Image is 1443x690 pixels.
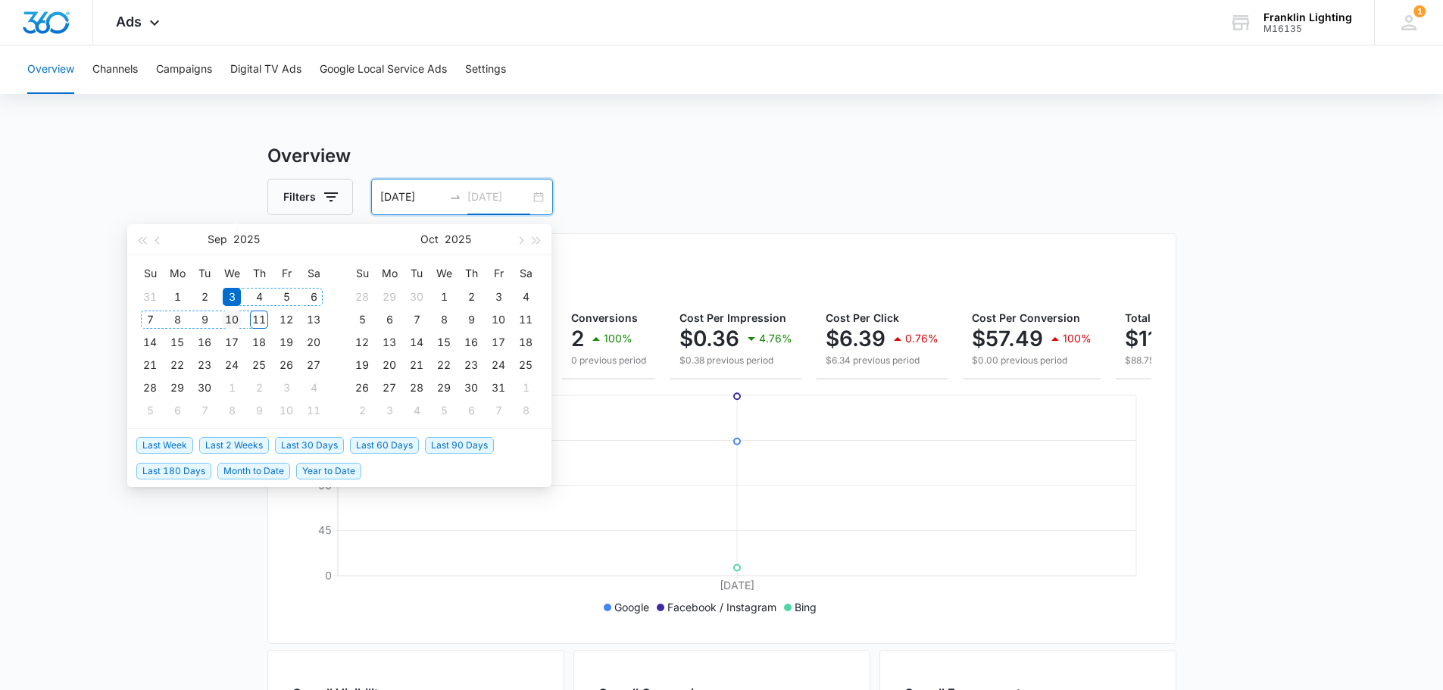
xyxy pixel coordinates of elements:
[273,331,300,354] td: 2025-09-19
[136,308,164,331] td: 2025-09-07
[489,311,508,329] div: 10
[195,356,214,374] div: 23
[795,599,817,615] p: Bing
[245,354,273,376] td: 2025-09-25
[300,308,327,331] td: 2025-09-13
[465,45,506,94] button: Settings
[195,288,214,306] div: 2
[380,401,398,420] div: 3
[380,379,398,397] div: 27
[435,401,453,420] div: 5
[430,399,458,422] td: 2025-11-05
[136,376,164,399] td: 2025-09-28
[164,286,191,308] td: 2025-09-01
[489,288,508,306] div: 3
[141,356,159,374] div: 21
[136,437,193,454] span: Last Week
[136,331,164,354] td: 2025-09-14
[191,376,218,399] td: 2025-09-30
[267,179,353,215] button: Filters
[168,333,186,351] div: 15
[462,288,480,306] div: 2
[517,311,535,329] div: 11
[273,286,300,308] td: 2025-09-05
[485,376,512,399] td: 2025-10-31
[353,333,371,351] div: 12
[512,354,539,376] td: 2025-10-25
[1263,11,1352,23] div: account name
[458,331,485,354] td: 2025-10-16
[191,286,218,308] td: 2025-09-02
[430,308,458,331] td: 2025-10-08
[305,379,323,397] div: 4
[403,376,430,399] td: 2025-10-28
[277,311,295,329] div: 12
[435,333,453,351] div: 15
[425,437,494,454] span: Last 90 Days
[300,376,327,399] td: 2025-10-04
[512,286,539,308] td: 2025-10-04
[223,401,241,420] div: 8
[218,286,245,308] td: 2025-09-03
[462,333,480,351] div: 16
[435,379,453,397] div: 29
[195,401,214,420] div: 7
[1063,333,1092,344] p: 100%
[353,311,371,329] div: 5
[420,224,439,254] button: Oct
[512,261,539,286] th: Sa
[467,189,530,205] input: End date
[408,379,426,397] div: 28
[350,437,419,454] span: Last 60 Days
[305,333,323,351] div: 20
[512,308,539,331] td: 2025-10-11
[195,333,214,351] div: 16
[435,356,453,374] div: 22
[300,399,327,422] td: 2025-10-11
[1413,5,1426,17] div: notifications count
[679,326,739,351] p: $0.36
[300,331,327,354] td: 2025-09-20
[305,288,323,306] div: 6
[218,331,245,354] td: 2025-09-17
[512,399,539,422] td: 2025-11-08
[376,261,403,286] th: Mo
[1413,5,1426,17] span: 1
[141,288,159,306] div: 31
[667,599,776,615] p: Facebook / Instagram
[223,379,241,397] div: 1
[430,376,458,399] td: 2025-10-29
[348,286,376,308] td: 2025-09-28
[571,354,646,367] p: 0 previous period
[826,354,939,367] p: $6.34 previous period
[430,261,458,286] th: We
[408,401,426,420] div: 4
[296,463,361,479] span: Year to Date
[305,356,323,374] div: 27
[679,354,792,367] p: $0.38 previous period
[972,354,1092,367] p: $0.00 previous period
[218,308,245,331] td: 2025-09-10
[458,376,485,399] td: 2025-10-30
[250,288,268,306] div: 4
[435,311,453,329] div: 8
[300,354,327,376] td: 2025-09-27
[164,376,191,399] td: 2025-09-29
[250,356,268,374] div: 25
[245,261,273,286] th: Th
[318,523,332,536] tspan: 45
[250,311,268,329] div: 11
[403,331,430,354] td: 2025-10-14
[759,333,792,344] p: 4.76%
[164,261,191,286] th: Mo
[376,308,403,331] td: 2025-10-06
[1125,326,1202,351] p: $114.97
[485,286,512,308] td: 2025-10-03
[245,308,273,331] td: 2025-09-11
[403,308,430,331] td: 2025-10-07
[305,311,323,329] div: 13
[1125,311,1187,324] span: Total Spend
[489,379,508,397] div: 31
[199,437,269,454] span: Last 2 Weeks
[348,261,376,286] th: Su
